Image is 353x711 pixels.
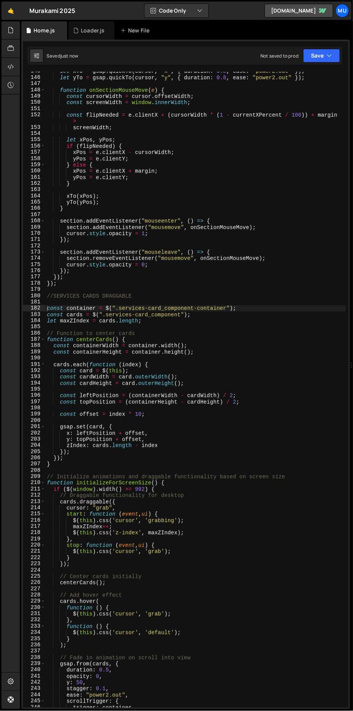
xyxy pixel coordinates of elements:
[23,661,45,667] div: 239
[260,53,298,59] div: Not saved to prod
[23,430,45,436] div: 202
[23,605,45,611] div: 230
[23,186,45,193] div: 163
[23,586,45,592] div: 227
[303,49,340,63] button: Save
[23,262,45,268] div: 175
[23,579,45,586] div: 226
[23,705,45,711] div: 246
[23,536,45,542] div: 219
[23,623,45,629] div: 233
[23,555,45,561] div: 222
[23,311,45,318] div: 183
[23,455,45,461] div: 206
[23,268,45,274] div: 176
[23,255,45,261] div: 174
[23,461,45,467] div: 207
[23,505,45,511] div: 214
[23,174,45,180] div: 161
[23,80,45,87] div: 147
[23,342,45,348] div: 188
[23,249,45,255] div: 173
[23,567,45,573] div: 224
[23,685,45,692] div: 243
[23,318,45,324] div: 184
[23,417,45,424] div: 200
[23,617,45,623] div: 232
[23,274,45,280] div: 177
[23,405,45,411] div: 198
[23,530,45,536] div: 218
[23,136,45,143] div: 155
[23,386,45,392] div: 195
[120,27,152,34] div: New File
[23,162,45,168] div: 159
[23,473,45,480] div: 209
[265,4,333,18] a: [DOMAIN_NAME]
[23,355,45,361] div: 190
[23,592,45,598] div: 228
[23,324,45,330] div: 185
[23,205,45,211] div: 166
[23,679,45,685] div: 242
[23,642,45,648] div: 236
[23,361,45,368] div: 191
[23,499,45,505] div: 213
[23,449,45,455] div: 205
[23,648,45,654] div: 237
[144,4,209,18] button: Code Only
[23,87,45,93] div: 148
[60,53,78,59] div: just now
[23,336,45,342] div: 187
[23,380,45,386] div: 194
[23,542,45,548] div: 220
[23,692,45,698] div: 244
[23,286,45,292] div: 179
[23,243,45,249] div: 172
[23,636,45,642] div: 235
[23,218,45,224] div: 168
[23,212,45,218] div: 167
[23,492,45,498] div: 212
[23,611,45,617] div: 231
[23,629,45,636] div: 234
[23,511,45,517] div: 215
[23,130,45,136] div: 154
[23,180,45,186] div: 162
[23,106,45,112] div: 151
[23,368,45,374] div: 192
[23,561,45,567] div: 223
[23,230,45,236] div: 170
[23,424,45,430] div: 201
[23,517,45,523] div: 216
[81,27,104,34] div: Loader.js
[23,523,45,530] div: 217
[23,112,45,124] div: 152
[23,224,45,230] div: 169
[23,236,45,242] div: 171
[23,299,45,305] div: 181
[23,374,45,380] div: 193
[29,6,75,15] div: Murakami 2025
[23,392,45,398] div: 196
[23,280,45,286] div: 178
[23,149,45,155] div: 157
[23,486,45,492] div: 211
[335,4,349,18] a: Mu
[23,399,45,405] div: 197
[23,349,45,355] div: 189
[23,442,45,448] div: 204
[23,467,45,473] div: 208
[23,293,45,299] div: 180
[23,199,45,205] div: 165
[23,168,45,174] div: 160
[23,93,45,99] div: 149
[23,330,45,336] div: 186
[23,698,45,704] div: 245
[23,99,45,105] div: 150
[23,673,45,679] div: 241
[47,53,78,59] div: Saved
[23,156,45,162] div: 158
[2,2,20,20] a: 🤙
